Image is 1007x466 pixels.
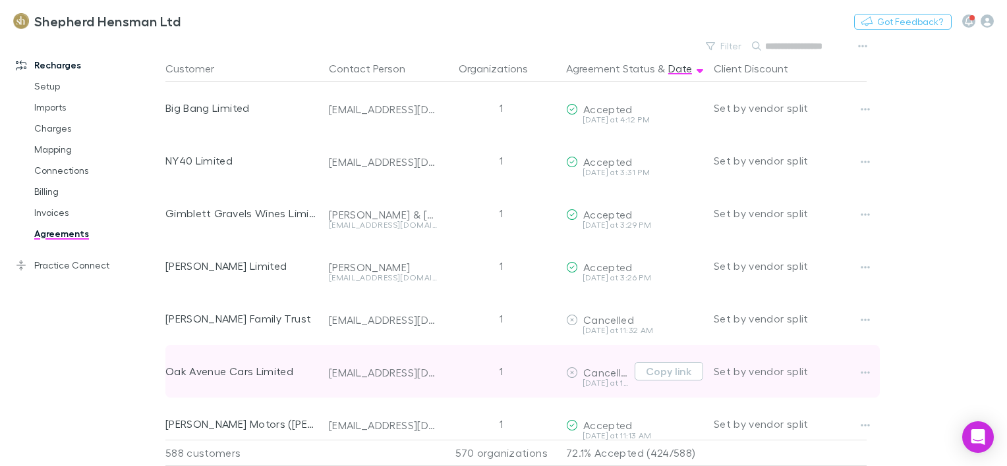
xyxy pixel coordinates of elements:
span: Accepted [583,208,633,220]
div: 1 [442,187,561,240]
button: Organizations [459,55,544,82]
div: [DATE] at 11:13 AM [566,432,703,440]
div: [EMAIL_ADDRESS][DOMAIN_NAME] [329,221,437,229]
div: 588 customers [165,440,324,466]
span: Accepted [583,261,633,273]
div: Set by vendor split [714,240,867,292]
div: [DATE] at 3:26 PM [566,274,703,282]
a: Mapping [21,139,173,160]
a: Shepherd Hensman Ltd [5,5,188,37]
p: 72.1% Accepted (424/588) [566,440,703,465]
div: Set by vendor split [714,82,867,134]
div: 1 [442,82,561,134]
div: Set by vendor split [714,398,867,450]
button: Got Feedback? [854,14,952,30]
div: [EMAIL_ADDRESS][DOMAIN_NAME] [329,274,437,282]
button: Contact Person [329,55,421,82]
a: Billing [21,181,173,202]
div: [EMAIL_ADDRESS][DOMAIN_NAME] [329,103,437,116]
div: Set by vendor split [714,187,867,240]
div: & [566,55,703,82]
div: 570 organizations [442,440,561,466]
span: Cancelled [583,313,634,326]
div: [EMAIL_ADDRESS][DOMAIN_NAME] [329,155,437,168]
div: 1 [442,292,561,345]
span: Cancelled [583,366,634,378]
div: [DATE] at 4:12 PM [566,116,703,124]
div: [EMAIL_ADDRESS][DOMAIN_NAME] [329,366,437,379]
button: Filter [699,38,749,54]
h3: Shepherd Hensman Ltd [34,13,181,29]
div: [PERSON_NAME] & [PERSON_NAME] [329,208,437,221]
div: [PERSON_NAME] Limited [165,240,318,292]
div: [PERSON_NAME] [329,261,437,274]
a: Agreements [21,223,173,244]
div: Oak Avenue Cars Limited [165,345,318,398]
div: Set by vendor split [714,345,867,398]
div: 1 [442,134,561,187]
div: Set by vendor split [714,292,867,345]
span: Accepted [583,103,633,115]
img: Shepherd Hensman Ltd's Logo [13,13,29,29]
div: [DATE] at 11:32 AM [566,326,703,334]
div: [EMAIL_ADDRESS][DOMAIN_NAME] [329,313,437,326]
button: Copy link [635,362,703,380]
a: Imports [21,97,173,118]
div: Gimblett Gravels Wines Limited [165,187,318,240]
div: Set by vendor split [714,134,867,187]
a: Practice Connect [3,255,173,276]
div: 1 [442,345,561,398]
div: [DATE] at 11:31 AM [566,379,629,387]
div: [EMAIL_ADDRESS][DOMAIN_NAME] [329,419,437,432]
button: Date [668,55,692,82]
div: 1 [442,398,561,450]
div: NY40 Limited [165,134,318,187]
a: Charges [21,118,173,139]
div: [DATE] at 3:29 PM [566,221,703,229]
button: Client Discount [714,55,804,82]
div: [PERSON_NAME] Family Trust [165,292,318,345]
div: Big Bang Limited [165,82,318,134]
div: [DATE] at 3:31 PM [566,168,703,176]
button: Agreement Status [566,55,655,82]
a: Setup [21,76,173,97]
a: Invoices [21,202,173,223]
a: Recharges [3,55,173,76]
span: Accepted [583,155,633,168]
a: Connections [21,160,173,181]
button: Customer [165,55,230,82]
div: 1 [442,240,561,292]
span: Accepted [583,419,633,431]
div: [PERSON_NAME] Motors ([PERSON_NAME]) Limited [165,398,318,450]
div: Open Intercom Messenger [962,421,994,453]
